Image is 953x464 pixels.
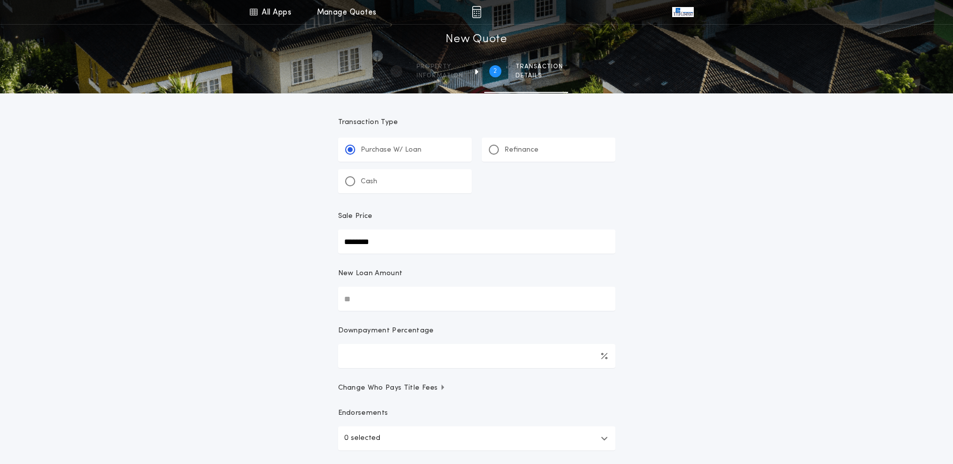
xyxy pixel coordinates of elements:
[344,432,380,444] p: 0 selected
[446,32,507,48] h1: New Quote
[416,72,463,80] span: information
[361,177,377,187] p: Cash
[338,211,373,221] p: Sale Price
[338,229,615,254] input: Sale Price
[338,269,403,279] p: New Loan Amount
[338,426,615,450] button: 0 selected
[504,145,539,155] p: Refinance
[672,7,693,17] img: vs-icon
[493,67,497,75] h2: 2
[338,118,615,128] p: Transaction Type
[338,383,615,393] button: Change Who Pays Title Fees
[515,63,563,71] span: Transaction
[338,326,434,336] p: Downpayment Percentage
[338,408,615,418] p: Endorsements
[338,383,446,393] span: Change Who Pays Title Fees
[338,344,615,368] input: Downpayment Percentage
[416,63,463,71] span: Property
[338,287,615,311] input: New Loan Amount
[515,72,563,80] span: details
[361,145,421,155] p: Purchase W/ Loan
[472,6,481,18] img: img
